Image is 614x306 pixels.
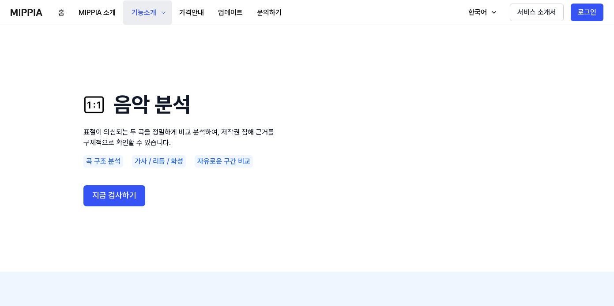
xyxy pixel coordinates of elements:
button: 기능소개 [123,0,172,25]
p: 표절이 의심되는 두 곡을 정밀하게 비교 분석하여, 저작권 침해 근거를 구체적으로 확인할 수 있습니다. [83,127,295,148]
button: 로그인 [571,4,603,21]
div: 자유로운 구간 비교 [195,155,253,168]
h1: 음악 분석 [83,90,295,119]
button: 문의하기 [250,4,289,22]
button: 서비스 소개서 [510,4,564,21]
div: 기능소개 [130,7,158,18]
a: 업데이트 [211,0,250,25]
button: 가격안내 [172,4,211,22]
div: 가사 / 리듬 / 화성 [132,155,186,168]
div: 곡 구조 분석 [83,155,123,168]
img: logo [11,9,42,16]
div: 한국어 [467,7,489,18]
button: 한국어 [460,4,503,21]
button: 업데이트 [211,4,250,22]
button: MIPPIA 소개 [72,4,123,22]
button: 홈 [51,4,72,22]
button: 지금 검사하기 [83,185,145,206]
